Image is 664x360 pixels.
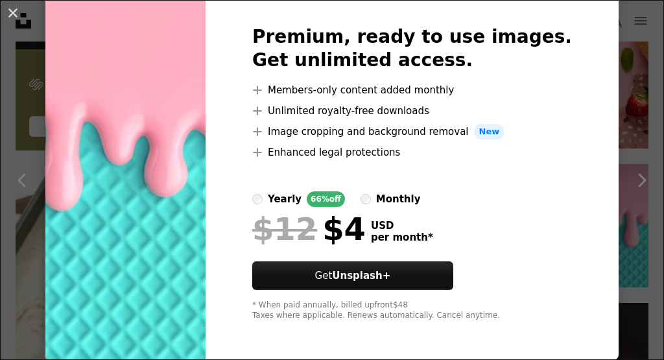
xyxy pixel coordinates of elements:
[252,261,453,290] button: GetUnsplash+
[268,191,302,207] div: yearly
[252,212,366,246] div: $4
[376,191,421,207] div: monthly
[474,124,505,139] span: New
[252,124,572,139] li: Image cropping and background removal
[252,300,572,321] div: * When paid annually, billed upfront $48 Taxes where applicable. Renews automatically. Cancel any...
[252,194,263,204] input: yearly66%off
[252,103,572,119] li: Unlimited royalty-free downloads
[252,145,572,160] li: Enhanced legal protections
[332,270,390,282] strong: Unsplash+
[371,232,433,243] span: per month *
[371,220,433,232] span: USD
[252,82,572,98] li: Members-only content added monthly
[252,212,317,246] span: $12
[361,194,371,204] input: monthly
[307,191,345,207] div: 66% off
[252,25,572,72] h2: Premium, ready to use images. Get unlimited access.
